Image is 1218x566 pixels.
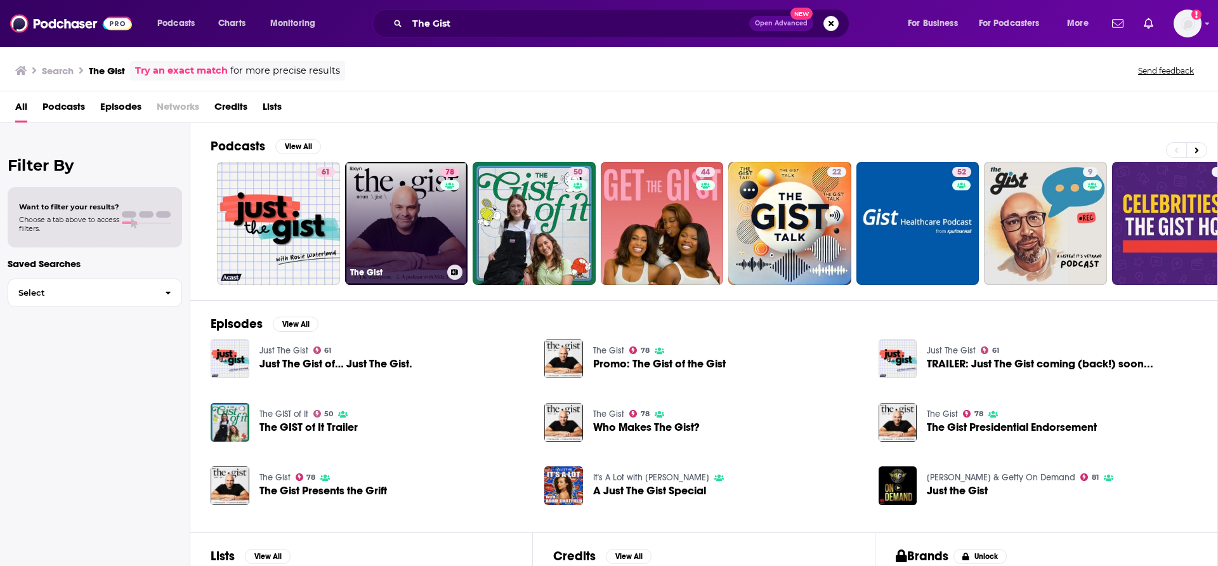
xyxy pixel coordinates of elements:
[8,289,155,297] span: Select
[1107,13,1129,34] a: Show notifications dropdown
[544,339,583,378] a: Promo: The Gist of the Gist
[1139,13,1158,34] a: Show notifications dropdown
[89,65,125,77] h3: The Gist
[601,162,724,285] a: 44
[211,548,291,564] a: ListsView All
[879,339,917,378] img: TRAILER: Just The Gist coming (back!) soon...
[927,422,1097,433] a: The Gist Presidential Endorsement
[963,410,983,418] a: 78
[407,13,749,34] input: Search podcasts, credits, & more...
[211,466,249,505] img: The Gist Presents the Grift
[1134,65,1198,76] button: Send feedback
[593,422,700,433] a: Who Makes The Gist?
[1191,10,1202,20] svg: Add a profile image
[755,20,808,27] span: Open Advanced
[790,8,813,20] span: New
[981,346,999,354] a: 61
[899,13,974,34] button: open menu
[259,359,412,369] a: Just The Gist of… Just The Gist.
[641,348,650,353] span: 78
[211,316,263,332] h2: Episodes
[19,215,119,233] span: Choose a tab above to access filters.
[553,548,596,564] h2: Credits
[324,411,333,417] span: 50
[214,96,247,122] a: Credits
[157,15,195,32] span: Podcasts
[896,548,948,564] h2: Brands
[593,409,624,419] a: The Gist
[322,166,330,179] span: 61
[1174,10,1202,37] span: Logged in as megcassidy
[245,549,291,564] button: View All
[979,15,1040,32] span: For Podcasters
[1080,473,1099,481] a: 81
[927,472,1075,483] a: Armstrong & Getty On Demand
[42,65,74,77] h3: Search
[350,267,442,278] h3: The Gist
[313,410,334,418] a: 50
[211,548,235,564] h2: Lists
[10,11,132,36] img: Podchaser - Follow, Share and Rate Podcasts
[270,15,315,32] span: Monitoring
[19,202,119,211] span: Want to filter your results?
[211,403,249,442] a: The GIST of It Trailer
[927,485,988,496] a: Just the Gist
[259,345,308,356] a: Just The Gist
[259,472,291,483] a: The Gist
[827,167,846,177] a: 22
[971,13,1058,34] button: open menu
[593,359,726,369] a: Promo: The Gist of the Gist
[1067,15,1089,32] span: More
[856,162,979,285] a: 52
[317,167,335,177] a: 61
[879,466,917,505] img: Just the Gist
[261,13,332,34] button: open menu
[974,411,983,417] span: 78
[8,258,182,270] p: Saved Searches
[927,409,958,419] a: The Gist
[296,473,316,481] a: 78
[957,166,966,179] span: 52
[879,403,917,442] img: The Gist Presidential Endorsement
[696,167,715,177] a: 44
[544,466,583,505] img: A Just The Gist Special
[211,138,265,154] h2: Podcasts
[927,359,1153,369] a: TRAILER: Just The Gist coming (back!) soon...
[553,548,652,564] a: CreditsView All
[306,475,315,480] span: 78
[100,96,141,122] a: Episodes
[275,139,321,154] button: View All
[1092,475,1099,480] span: 81
[157,96,199,122] span: Networks
[211,138,321,154] a: PodcastsView All
[15,96,27,122] a: All
[445,166,454,179] span: 78
[927,345,976,356] a: Just The Gist
[263,96,282,122] a: Lists
[8,279,182,307] button: Select
[324,348,331,353] span: 61
[211,316,318,332] a: EpisodesView All
[593,485,706,496] a: A Just The Gist Special
[135,63,228,78] a: Try an exact match
[593,472,709,483] a: It's A Lot with Abbie Chatfield
[1174,10,1202,37] button: Show profile menu
[211,339,249,378] a: Just The Gist of… Just The Gist.
[273,317,318,332] button: View All
[43,96,85,122] span: Podcasts
[573,166,582,179] span: 50
[953,549,1007,564] button: Unlock
[641,411,650,417] span: 78
[230,63,340,78] span: for more precise results
[832,166,841,179] span: 22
